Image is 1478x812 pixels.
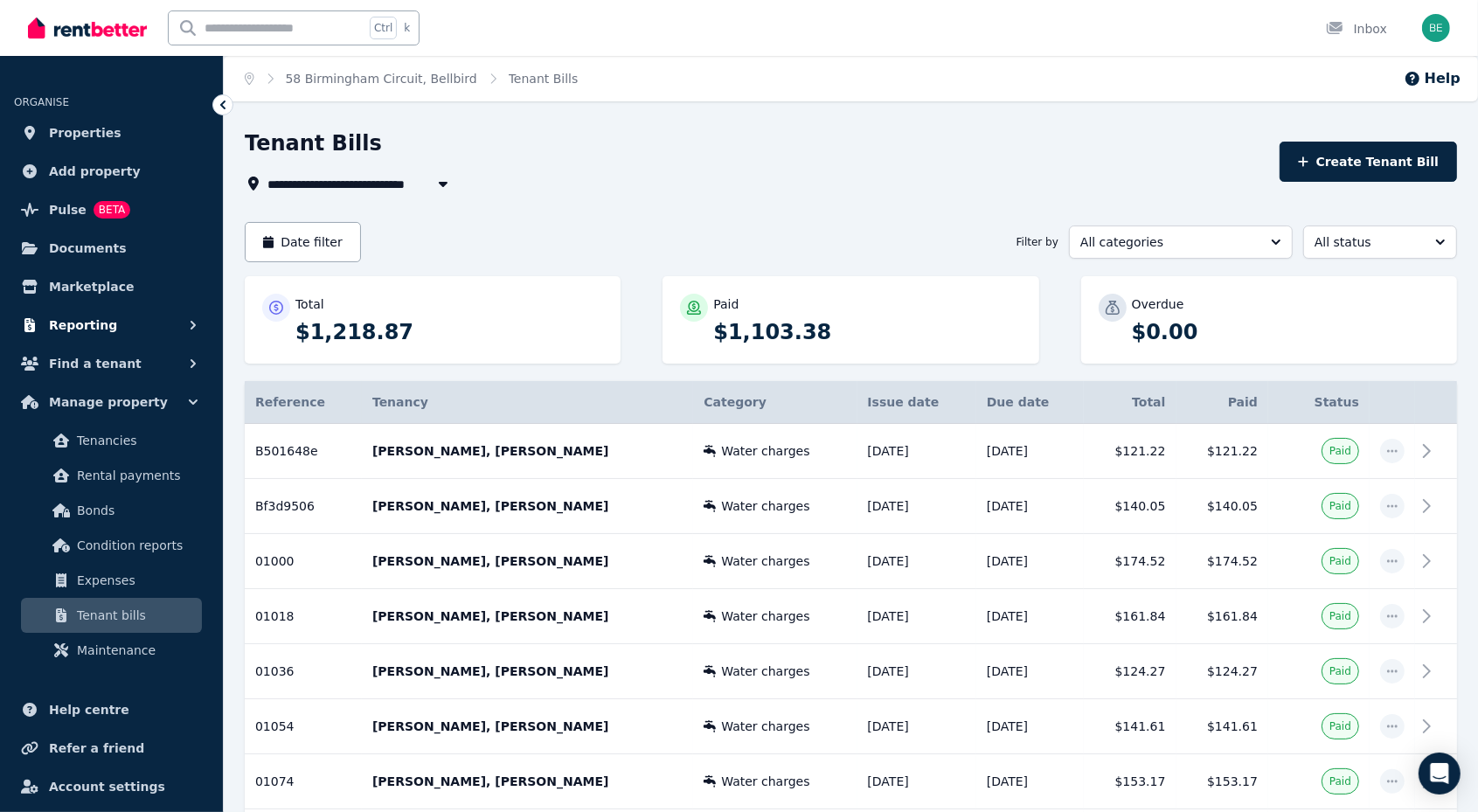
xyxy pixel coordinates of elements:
span: Documents [49,238,127,259]
span: Paid [1329,609,1351,623]
nav: Breadcrumb [224,56,599,101]
td: $124.27 [1176,644,1269,699]
img: RentBetter [28,15,147,41]
td: [DATE] [976,424,1084,479]
a: Properties [14,115,209,150]
button: Reporting [14,308,209,343]
a: Condition reports [21,528,202,563]
a: Documents [14,231,209,266]
a: Maintenance [21,633,202,668]
span: Paid [1329,774,1351,788]
span: Expenses [77,570,195,591]
span: Tenant bills [77,605,195,626]
p: [PERSON_NAME], [PERSON_NAME] [372,663,683,680]
td: $140.05 [1084,479,1176,534]
td: $153.17 [1176,754,1269,809]
span: Help centre [49,699,129,720]
button: Create Tenant Bill [1280,142,1457,182]
span: Bf3d9506 [255,499,315,513]
img: Ben [1422,14,1450,42]
span: k [404,21,410,35]
td: $161.84 [1084,589,1176,644]
p: [PERSON_NAME], [PERSON_NAME] [372,718,683,735]
span: 01018 [255,609,295,623]
a: Add property [14,154,209,189]
p: [PERSON_NAME], [PERSON_NAME] [372,497,683,515]
span: Condition reports [77,535,195,556]
a: Tenant Bills [509,72,579,86]
a: Expenses [21,563,202,598]
td: [DATE] [976,644,1084,699]
p: [PERSON_NAME], [PERSON_NAME] [372,607,683,625]
p: [PERSON_NAME], [PERSON_NAME] [372,773,683,790]
span: Find a tenant [49,353,142,374]
td: [DATE] [976,754,1084,809]
td: $174.52 [1084,534,1176,589]
td: $161.84 [1176,589,1269,644]
p: Paid [713,295,739,313]
span: Water charges [721,663,809,680]
td: [DATE] [857,644,976,699]
span: Rental payments [77,465,195,486]
span: Water charges [721,552,809,570]
a: Refer a friend [14,731,209,766]
span: Refer a friend [49,738,144,759]
a: Rental payments [21,458,202,493]
button: Help [1404,68,1461,89]
span: Water charges [721,773,809,790]
h1: Tenant Bills [245,129,382,157]
td: $141.61 [1084,699,1176,754]
span: Maintenance [77,640,195,661]
td: $121.22 [1176,424,1269,479]
div: Inbox [1326,20,1387,38]
span: ORGANISE [14,96,69,108]
th: Due date [976,381,1084,424]
a: Help centre [14,692,209,727]
span: Marketplace [49,276,134,297]
td: [DATE] [857,754,976,809]
button: Date filter [245,222,361,262]
td: [DATE] [976,699,1084,754]
td: $121.22 [1084,424,1176,479]
td: [DATE] [857,534,976,589]
td: [DATE] [857,424,976,479]
td: $141.61 [1176,699,1269,754]
span: 01054 [255,719,295,733]
a: Bonds [21,493,202,528]
span: Reference [255,395,325,409]
td: $124.27 [1084,644,1176,699]
p: [PERSON_NAME], [PERSON_NAME] [372,552,683,570]
span: Account settings [49,776,165,797]
td: [DATE] [976,479,1084,534]
button: All status [1303,226,1457,259]
p: [PERSON_NAME], [PERSON_NAME] [372,442,683,460]
span: Water charges [721,442,809,460]
td: $174.52 [1176,534,1269,589]
p: Total [295,295,324,313]
p: $0.00 [1132,318,1440,346]
td: [DATE] [857,589,976,644]
span: Paid [1329,444,1351,458]
th: Tenancy [362,381,693,424]
span: Properties [49,122,121,143]
span: Water charges [721,497,809,515]
span: Paid [1329,719,1351,733]
td: $153.17 [1084,754,1176,809]
a: 58 Birmingham Circuit, Bellbird [286,72,477,86]
span: B501648e [255,444,318,458]
span: Water charges [721,718,809,735]
span: Tenancies [77,430,195,451]
span: Paid [1329,499,1351,513]
p: Overdue [1132,295,1184,313]
span: Filter by [1017,235,1058,249]
span: All categories [1080,233,1257,251]
a: Marketplace [14,269,209,304]
td: $140.05 [1176,479,1269,534]
span: Pulse [49,199,87,220]
span: Ctrl [370,17,397,39]
span: 01036 [255,664,295,678]
a: PulseBETA [14,192,209,227]
th: Status [1268,381,1370,424]
span: Water charges [721,607,809,625]
a: Tenancies [21,423,202,458]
